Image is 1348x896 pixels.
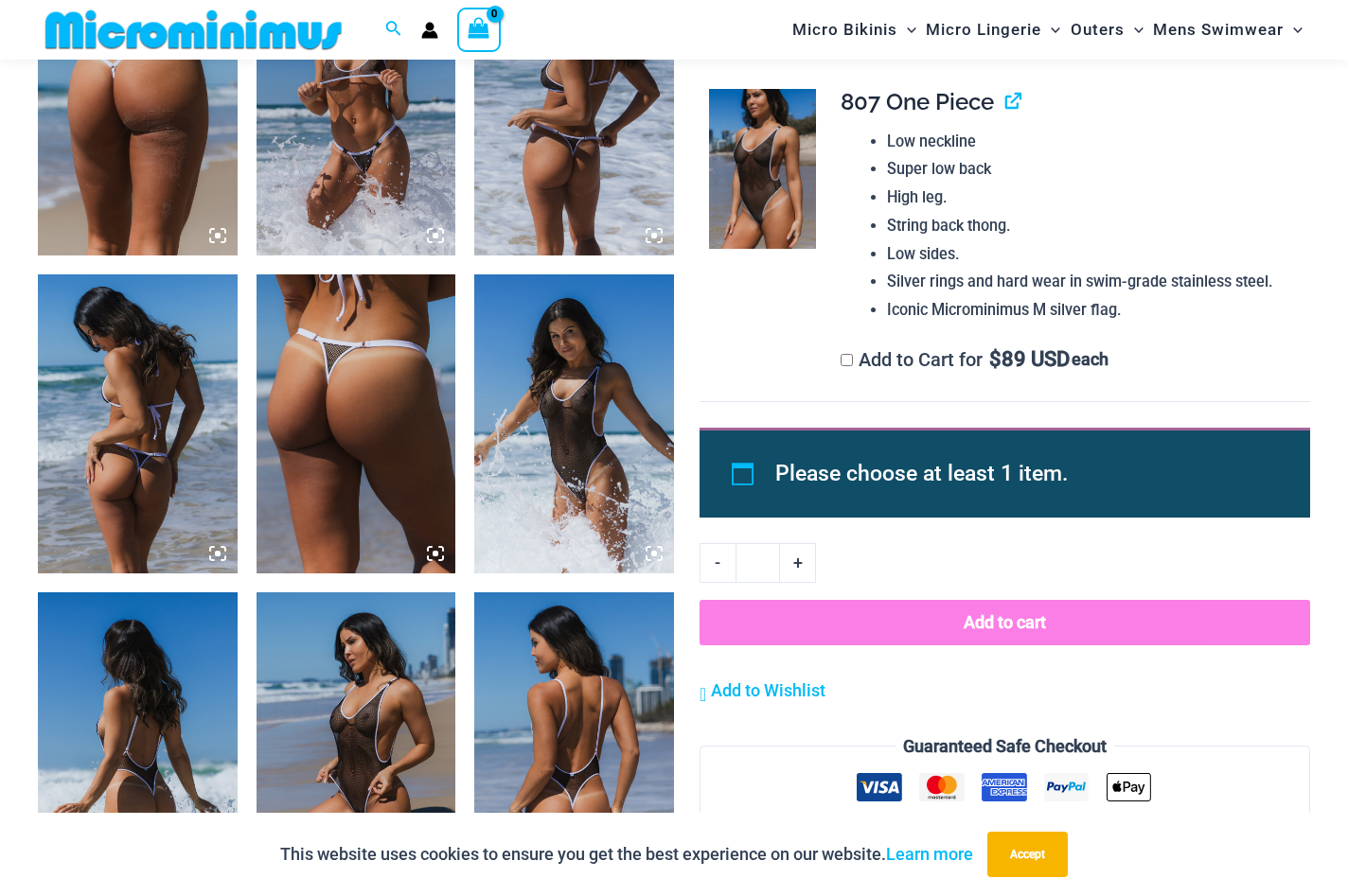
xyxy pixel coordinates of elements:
[887,155,1295,184] li: Super low back
[700,543,736,583] a: -
[921,6,1065,54] a: Micro LingerieMenu ToggleMenu Toggle
[989,347,1002,371] span: $
[989,350,1070,369] span: 89 USD
[841,88,994,115] span: 807 One Piece
[792,6,897,54] span: Micro Bikinis
[474,274,674,573] img: Tradewinds Ink and Ivory 807 One Piece
[1066,6,1148,54] a: OutersMenu ToggleMenu Toggle
[887,268,1295,296] li: Silver rings and hard wear in swim-grade stainless steel.
[887,296,1295,325] li: Iconic Microminimus M silver flag.
[1148,6,1307,54] a: Mens SwimwearMenu ToggleMenu Toggle
[1284,6,1303,54] span: Menu Toggle
[987,832,1068,877] button: Accept
[775,452,1267,496] li: Please choose at least 1 item.
[1041,6,1060,54] span: Menu Toggle
[257,592,456,891] img: Tradewinds Ink and Ivory 807 One Piece
[709,89,816,249] img: Tradewinds Ink and Ivory 807 One Piece
[457,8,501,51] a: View Shopping Cart, empty
[736,543,780,583] input: Product quantity
[280,840,973,869] p: This website uses cookies to ensure you get the best experience on our website.
[38,274,238,573] img: Tradewinds Ink and Ivory 317 Tri Top 469 Thong
[887,128,1295,156] li: Low neckline
[700,676,825,705] a: Add to Wishlist
[841,348,1109,371] label: Add to Cart for
[841,354,853,366] input: Add to Cart for$89 USD each
[1153,6,1284,54] span: Mens Swimwear
[711,680,825,700] span: Add to Wishlist
[474,592,674,891] img: Tradewinds Ink and Ivory 807 One Piece
[700,600,1310,645] button: Add to cart
[257,274,456,573] img: Tradewinds Ink and Ivory 469 Thong
[788,6,921,54] a: Micro BikinisMenu ToggleMenu Toggle
[38,9,349,51] img: MM SHOP LOGO FLAT
[1072,350,1109,369] span: each
[887,212,1295,240] li: String back thong.
[1125,6,1144,54] span: Menu Toggle
[785,3,1310,57] nav: Site Navigation
[926,6,1041,54] span: Micro Lingerie
[38,592,238,891] img: Tradewinds Ink and Ivory 807 One Piece
[780,543,816,583] a: +
[887,240,1295,269] li: Low sides.
[1071,6,1125,54] span: Outers
[886,844,973,864] a: Learn more
[897,6,916,54] span: Menu Toggle
[887,184,1295,212] li: High leg.
[385,18,402,42] a: Search icon link
[896,732,1114,761] legend: Guaranteed Safe Checkout
[421,22,438,39] a: Account icon link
